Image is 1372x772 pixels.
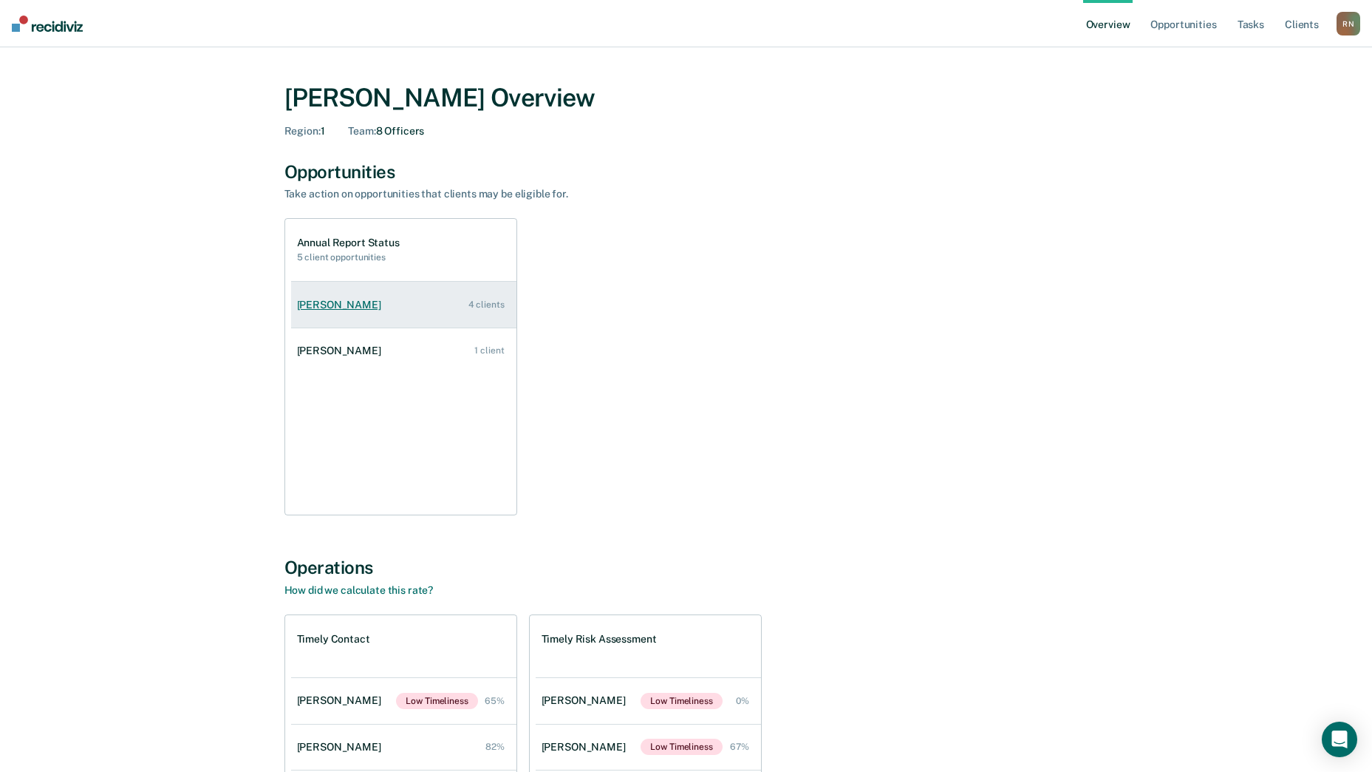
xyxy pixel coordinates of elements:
[284,83,1088,113] div: [PERSON_NAME] Overview
[1337,12,1360,35] button: RN
[284,584,434,596] a: How did we calculate this rate?
[297,633,370,646] h1: Timely Contact
[297,237,400,249] h1: Annual Report Status
[474,345,504,356] div: 1 client
[485,742,505,752] div: 82%
[348,125,424,138] div: 8 Officers
[297,345,387,357] div: [PERSON_NAME]
[348,125,375,137] span: Team :
[291,330,516,372] a: [PERSON_NAME] 1 client
[284,125,321,137] span: Region :
[1337,12,1360,35] div: R N
[284,161,1088,183] div: Opportunities
[297,741,387,754] div: [PERSON_NAME]
[297,299,387,311] div: [PERSON_NAME]
[536,678,761,724] a: [PERSON_NAME]Low Timeliness 0%
[297,252,400,263] h2: 5 client opportunities
[736,696,749,706] div: 0%
[284,557,1088,578] div: Operations
[641,739,722,755] span: Low Timeliness
[542,633,657,646] h1: Timely Risk Assessment
[542,741,632,754] div: [PERSON_NAME]
[536,724,761,770] a: [PERSON_NAME]Low Timeliness 67%
[297,694,387,707] div: [PERSON_NAME]
[641,693,722,709] span: Low Timeliness
[396,693,477,709] span: Low Timeliness
[542,694,632,707] div: [PERSON_NAME]
[291,726,516,768] a: [PERSON_NAME] 82%
[468,299,505,310] div: 4 clients
[485,696,505,706] div: 65%
[284,125,325,138] div: 1
[291,284,516,326] a: [PERSON_NAME] 4 clients
[284,188,802,200] div: Take action on opportunities that clients may be eligible for.
[12,16,83,32] img: Recidiviz
[1322,722,1357,757] div: Open Intercom Messenger
[730,742,749,752] div: 67%
[291,678,516,724] a: [PERSON_NAME]Low Timeliness 65%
